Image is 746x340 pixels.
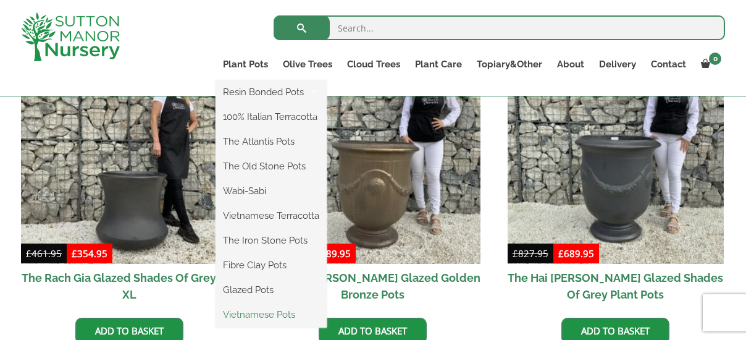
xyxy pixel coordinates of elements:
[264,264,481,308] h2: The Hai [PERSON_NAME] Glazed Golden Bronze Pots
[315,247,351,260] bdi: 689.95
[26,247,62,260] bdi: 461.95
[274,15,725,40] input: Search...
[408,56,469,73] a: Plant Care
[216,108,327,126] a: 100% Italian Terracotta
[508,47,724,308] a: Sale! The Hai [PERSON_NAME] Glazed Shades Of Grey Plant Pots
[216,157,327,176] a: The Old Stone Pots
[513,247,518,260] span: £
[508,264,724,308] h2: The Hai [PERSON_NAME] Glazed Shades Of Grey Plant Pots
[216,56,275,73] a: Plant Pots
[469,56,550,73] a: Topiary&Other
[264,47,481,264] img: The Hai Duong Glazed Golden Bronze Pots
[709,53,721,65] span: 0
[216,305,327,324] a: Vietnamese Pots
[216,281,327,299] a: Glazed Pots
[513,247,548,260] bdi: 827.95
[216,231,327,250] a: The Iron Stone Pots
[21,264,238,308] h2: The Rach Gia Glazed Shades Of Grey Pot XL
[508,47,724,264] img: The Hai Duong Glazed Shades Of Grey Plant Pots
[21,47,238,308] a: Sale! The Rach Gia Glazed Shades Of Grey Pot XL
[643,56,694,73] a: Contact
[216,206,327,225] a: Vietnamese Terracotta
[550,56,592,73] a: About
[558,247,564,260] span: £
[216,83,327,101] a: Resin Bonded Pots
[72,247,77,260] span: £
[26,247,31,260] span: £
[216,132,327,151] a: The Atlantis Pots
[21,12,120,61] img: logo
[21,47,238,264] img: The Rach Gia Glazed Shades Of Grey Pot XL
[694,56,725,73] a: 0
[340,56,408,73] a: Cloud Trees
[264,47,481,308] a: Sale! The Hai [PERSON_NAME] Glazed Golden Bronze Pots
[558,247,594,260] bdi: 689.95
[592,56,643,73] a: Delivery
[216,182,327,200] a: Wabi-Sabi
[275,56,340,73] a: Olive Trees
[72,247,107,260] bdi: 354.95
[216,256,327,274] a: Fibre Clay Pots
